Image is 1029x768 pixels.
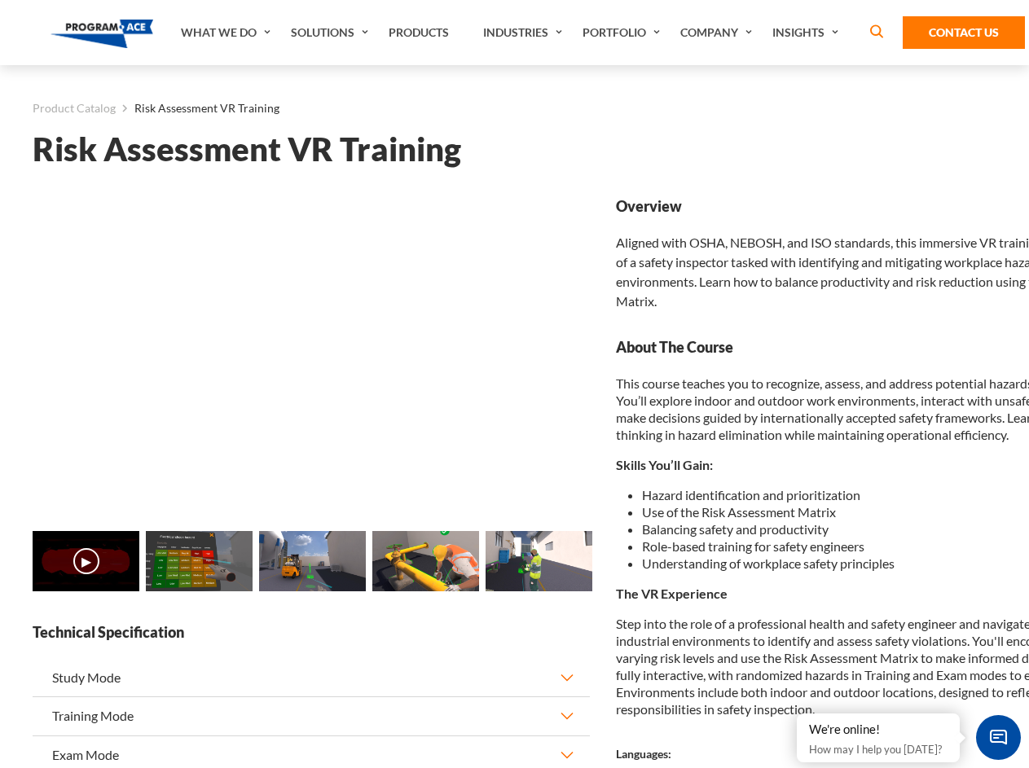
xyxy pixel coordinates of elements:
[146,531,253,591] img: Risk Assessment VR Training - Preview 1
[73,548,99,574] button: ▶
[372,531,479,591] img: Risk Assessment VR Training - Preview 3
[33,98,116,119] a: Product Catalog
[616,747,671,761] strong: Languages:
[259,531,366,591] img: Risk Assessment VR Training - Preview 2
[33,531,139,591] img: Risk Assessment VR Training - Video 0
[33,659,590,696] button: Study Mode
[809,739,948,759] p: How may I help you [DATE]?
[33,196,590,510] iframe: Risk Assessment VR Training - Video 0
[33,697,590,735] button: Training Mode
[976,715,1021,760] span: Chat Widget
[33,622,590,643] strong: Technical Specification
[116,98,279,119] li: Risk Assessment VR Training
[809,722,948,738] div: We're online!
[903,16,1025,49] a: Contact Us
[486,531,592,591] img: Risk Assessment VR Training - Preview 4
[51,20,154,48] img: Program-Ace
